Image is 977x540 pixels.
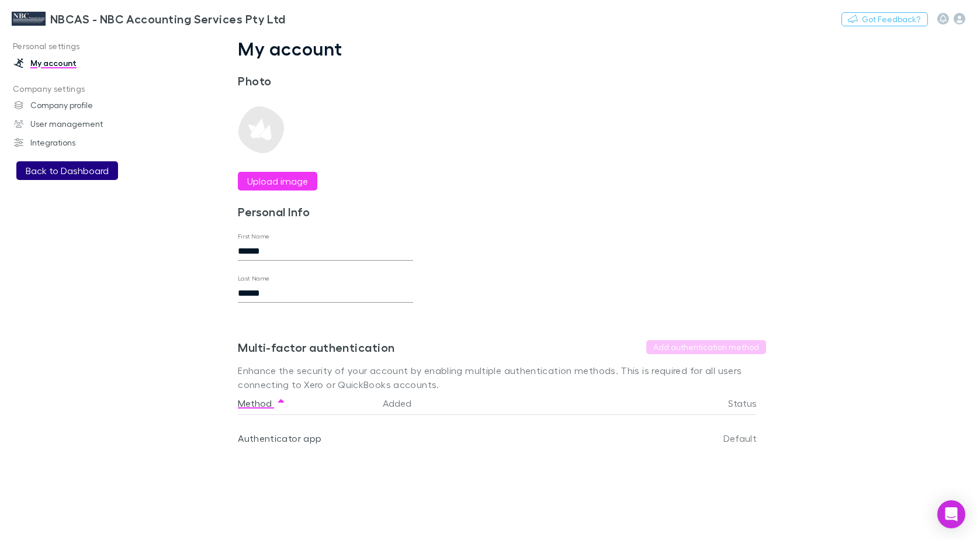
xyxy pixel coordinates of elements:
[383,392,425,415] button: Added
[238,172,317,191] button: Upload image
[2,96,155,115] a: Company profile
[238,74,413,88] h3: Photo
[238,106,285,153] img: Preview
[16,161,118,180] button: Back to Dashboard
[728,392,771,415] button: Status
[238,274,270,283] label: Last Name
[238,392,286,415] button: Method
[646,340,766,354] button: Add authentication method
[247,174,308,188] label: Upload image
[238,364,766,392] p: Enhance the security of your account by enabling multiple authentication methods. This is require...
[5,5,293,33] a: NBCAS - NBC Accounting Services Pty Ltd
[238,340,394,354] h3: Multi-factor authentication
[2,133,155,152] a: Integrations
[652,415,757,462] div: Default
[2,82,155,96] p: Company settings
[937,500,965,528] div: Open Intercom Messenger
[2,39,155,54] p: Personal settings
[238,37,766,60] h1: My account
[238,415,373,462] div: Authenticator app
[2,54,155,72] a: My account
[238,205,413,219] h3: Personal Info
[841,12,928,26] button: Got Feedback?
[238,232,270,241] label: First Name
[12,12,46,26] img: NBCAS - NBC Accounting Services Pty Ltd's Logo
[50,12,286,26] h3: NBCAS - NBC Accounting Services Pty Ltd
[2,115,155,133] a: User management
